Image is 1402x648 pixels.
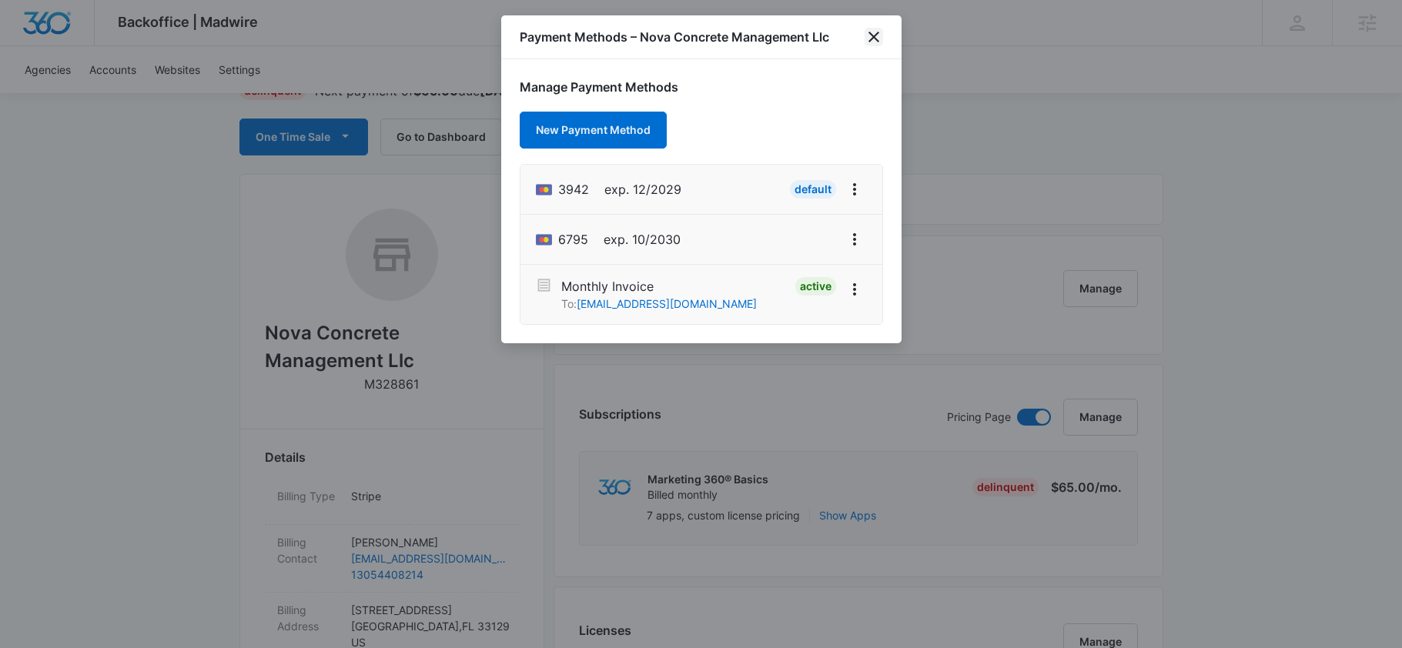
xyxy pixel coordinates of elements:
span: Mastercard ending with [558,230,588,249]
div: Default [790,180,836,199]
span: exp. 12/2029 [604,180,681,199]
p: Monthly Invoice [561,277,757,296]
button: close [865,28,883,46]
h1: Manage Payment Methods [520,78,883,96]
span: exp. 10/2030 [604,230,681,249]
a: [EMAIL_ADDRESS][DOMAIN_NAME] [577,297,757,310]
button: View More [842,277,867,302]
button: View More [842,227,867,252]
span: Mastercard ending with [558,180,589,199]
button: View More [842,177,867,202]
div: Active [795,277,836,296]
button: New Payment Method [520,112,667,149]
p: To: [561,296,757,312]
h1: Payment Methods – Nova Concrete Management Llc [520,28,829,46]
